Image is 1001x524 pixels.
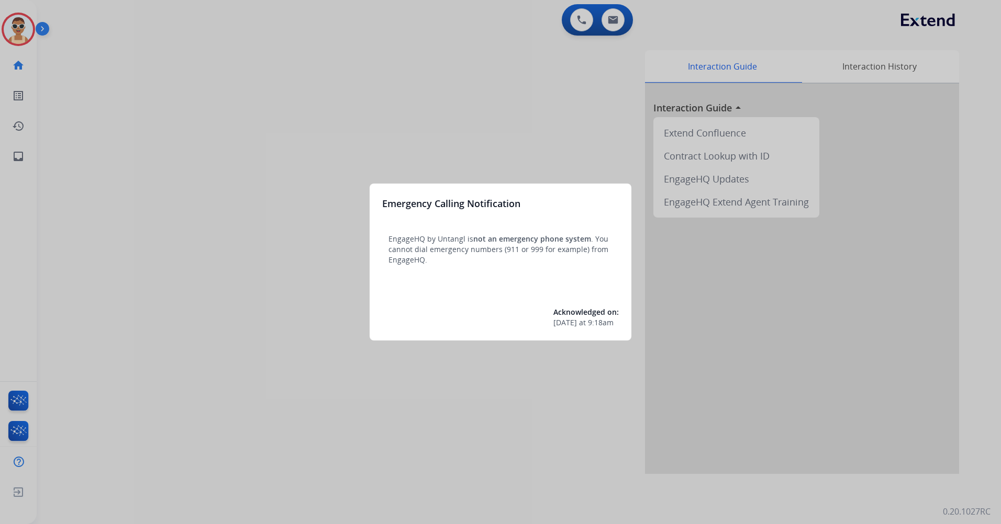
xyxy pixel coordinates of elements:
span: [DATE] [553,317,577,328]
h3: Emergency Calling Notification [382,196,520,211]
span: Acknowledged on: [553,307,619,317]
div: at [553,317,619,328]
p: EngageHQ by Untangl is . You cannot dial emergency numbers (911 or 999 for example) from EngageHQ. [388,234,613,265]
span: 9:18am [588,317,614,328]
span: not an emergency phone system [473,234,591,244]
p: 0.20.1027RC [943,505,991,518]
